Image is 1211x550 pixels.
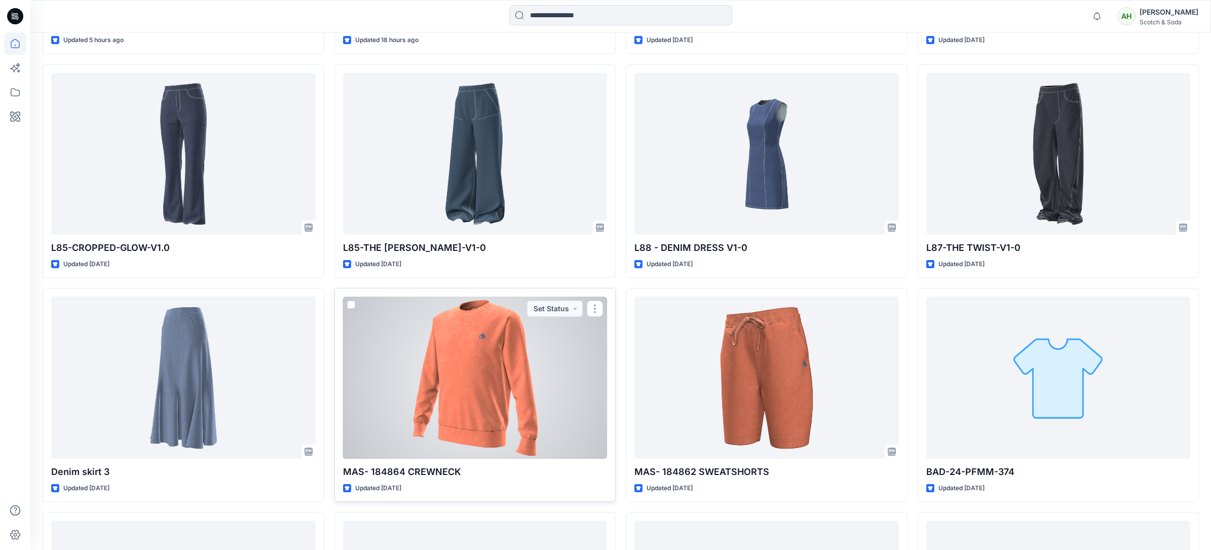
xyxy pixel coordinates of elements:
a: L85-CROPPED-GLOW-V1.0 [51,73,316,235]
p: L87-THE TWIST-V1-0 [926,241,1191,255]
p: Updated [DATE] [355,259,401,270]
p: Updated [DATE] [63,259,109,270]
div: [PERSON_NAME] [1140,6,1198,18]
p: Updated [DATE] [938,483,985,494]
p: L85-CROPPED-GLOW-V1.0 [51,241,316,255]
p: Updated [DATE] [355,483,401,494]
a: BAD-24-PFMM-374 [926,297,1191,458]
p: BAD-24-PFMM-374 [926,465,1191,479]
p: Updated [DATE] [63,483,109,494]
a: MAS- 184864 CREWNECK [343,297,608,458]
div: Scotch & Soda [1140,18,1198,26]
p: Denim skirt 3 [51,465,316,479]
p: Updated [DATE] [647,483,693,494]
p: Updated [DATE] [647,35,693,46]
p: Updated [DATE] [938,259,985,270]
a: MAS- 184862 SWEATSHORTS [634,297,899,458]
p: Updated 18 hours ago [355,35,419,46]
div: AH [1117,7,1136,25]
p: Updated [DATE] [938,35,985,46]
p: MAS- 184862 SWEATSHORTS [634,465,899,479]
p: Updated 5 hours ago [63,35,124,46]
a: L87-THE TWIST-V1-0 [926,73,1191,235]
p: Updated [DATE] [647,259,693,270]
p: L85-THE [PERSON_NAME]-V1-0 [343,241,608,255]
a: Denim skirt 3 [51,297,316,458]
a: L88 - DENIM DRESS V1-0 [634,73,899,235]
p: L88 - DENIM DRESS V1-0 [634,241,899,255]
p: MAS- 184864 CREWNECK [343,465,608,479]
a: L85-THE LYLA-V1-0 [343,73,608,235]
